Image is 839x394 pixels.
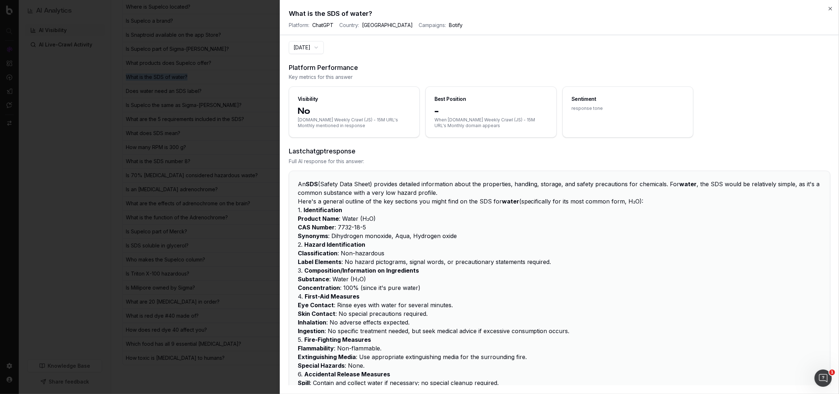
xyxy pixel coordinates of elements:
p: An (Safety Data Sheet) provides detailed information about the properties, handling, storage, and... [298,180,821,197]
strong: Product Name [298,215,339,222]
h3: 1 . [298,206,821,214]
span: When [DOMAIN_NAME] Weekly Crawl (JS) - 15M URL's Monthly domain appears [434,117,548,129]
strong: Eye Contact [298,301,334,309]
h3: 4 . [298,292,821,301]
strong: Synonyms [298,232,328,239]
strong: Label Elements [298,258,341,265]
li: : None. [298,361,821,370]
strong: Hazard Identification [304,241,365,248]
li: : No hazard pictograms, signal words, or precautionary statements required. [298,258,821,266]
strong: Inhalation [298,319,326,326]
li: : 7732-18-5 [298,223,821,232]
strong: Flammability [298,345,334,352]
strong: CAS Number [298,224,335,231]
strong: Accidental Release Measures [304,371,390,378]
li: : Use appropriate extinguishing media for the surrounding fire. [298,353,821,361]
div: Visibility [298,95,318,103]
strong: Classification [298,250,337,257]
span: Campaigns: [419,22,446,29]
strong: First-Aid Measures [305,293,359,300]
li: : 100% (since it's pure water) [298,283,821,292]
strong: Extinguishing Media [298,353,356,361]
li: : Dihydrogen monoxide, Aqua, Hydrogen oxide [298,232,821,240]
strong: Spill [298,379,310,386]
h3: 3 . [298,266,821,275]
h3: Platform Performance [289,63,830,73]
li: : Non-hazardous [298,249,821,258]
span: - [434,106,548,117]
li: : Rinse eyes with water for several minutes. [298,301,821,309]
li: : No adverse effects expected. [298,318,821,327]
h2: What is the SDS of water? [289,9,830,19]
p: Here's a general outline of the key sections you might find on the SDS for (specifically for its ... [298,197,821,206]
span: Platform: [289,22,309,29]
h3: 5 . [298,335,821,344]
li: : Water (H₂O) [298,275,821,283]
span: 1 [829,370,835,375]
strong: water [502,198,519,205]
span: Botify [449,22,463,29]
strong: Identification [304,206,342,214]
li: : No special precautions required. [298,309,821,318]
li: : No specific treatment needed, but seek medical advice if excessive consumption occurs. [298,327,821,335]
span: Key metrics for this answer [289,73,830,81]
li: : Water (H₂O) [298,214,821,223]
span: [DOMAIN_NAME] Weekly Crawl (JS) - 15M URL's Monthly mentioned in response [298,117,411,129]
h3: 2 . [298,240,821,249]
strong: Fire-Fighting Measures [304,336,371,343]
h3: 6 . [298,370,821,379]
strong: Special Hazards [298,362,345,369]
strong: Substance [298,276,329,283]
span: [GEOGRAPHIC_DATA] [362,22,413,29]
li: : Contain and collect water if necessary; no special cleanup required. [298,379,821,387]
span: Country: [339,22,359,29]
span: No [298,106,411,117]
span: ChatGPT [312,22,334,29]
span: Full AI response for this answer: [289,158,830,165]
strong: Concentration [298,284,340,291]
span: response tone [571,106,685,111]
strong: SDS [306,180,318,188]
h3: Last chatgpt response [289,146,830,156]
div: Sentiment [571,95,596,103]
strong: Composition/Information on Ingredients [304,267,419,274]
strong: water [680,180,697,188]
li: : Non-flammable. [298,344,821,353]
strong: Skin Contact [298,310,335,317]
strong: Ingestion [298,327,324,335]
iframe: Intercom live chat [814,370,832,387]
div: Best Position [434,95,466,103]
